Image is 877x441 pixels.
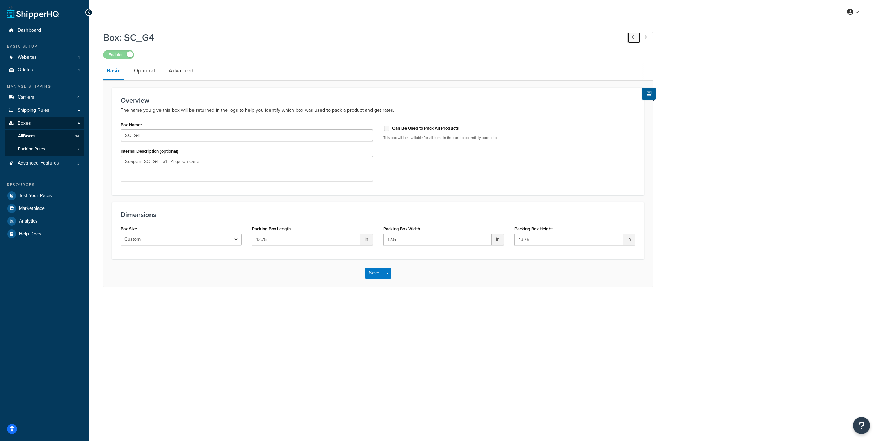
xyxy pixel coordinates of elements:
[78,55,80,60] span: 1
[18,133,35,139] span: All Boxes
[360,234,373,245] span: in
[5,202,84,215] a: Marketplace
[131,63,158,79] a: Optional
[5,130,84,143] a: AllBoxes14
[18,94,34,100] span: Carriers
[853,417,870,434] button: Open Resource Center
[18,55,37,60] span: Websites
[19,218,38,224] span: Analytics
[77,146,79,152] span: 7
[5,64,84,77] li: Origins
[18,67,33,73] span: Origins
[78,67,80,73] span: 1
[383,126,390,131] input: This option can't be selected because the box is assigned to a dimensional rule
[383,135,635,140] p: This box will be available for all items in the cart to potentially pack into
[121,156,373,181] textarea: Soapers SC_G4 - x1 - 4 gallon case
[18,121,31,126] span: Boxes
[19,231,41,237] span: Help Docs
[5,117,84,156] li: Boxes
[103,63,124,80] a: Basic
[75,133,79,139] span: 14
[5,117,84,130] a: Boxes
[5,83,84,89] div: Manage Shipping
[623,234,635,245] span: in
[18,160,59,166] span: Advanced Features
[5,91,84,104] li: Carriers
[5,24,84,37] a: Dashboard
[640,32,653,43] a: Next Record
[165,63,197,79] a: Advanced
[5,64,84,77] a: Origins1
[514,226,553,231] label: Packing Box Height
[103,31,614,44] h1: Box: SC_G4
[5,104,84,117] a: Shipping Rules
[5,182,84,188] div: Resources
[77,94,80,100] span: 4
[121,106,635,114] p: The name you give this box will be returned in the logs to help you identify which box was used t...
[365,268,384,279] button: Save
[392,125,459,132] label: Can Be Used to Pack All Products
[77,160,80,166] span: 3
[5,143,84,156] a: Packing Rules7
[121,97,635,104] h3: Overview
[18,27,41,33] span: Dashboard
[5,143,84,156] li: Packing Rules
[492,234,504,245] span: in
[5,51,84,64] li: Websites
[5,51,84,64] a: Websites1
[19,193,52,199] span: Test Your Rates
[18,108,49,113] span: Shipping Rules
[18,146,45,152] span: Packing Rules
[5,215,84,227] a: Analytics
[383,226,420,231] label: Packing Box Width
[5,157,84,170] a: Advanced Features3
[5,228,84,240] a: Help Docs
[121,122,142,128] label: Box Name
[121,149,178,154] label: Internal Description (optional)
[19,206,45,212] span: Marketplace
[5,44,84,49] div: Basic Setup
[252,226,291,231] label: Packing Box Length
[121,211,635,218] h3: Dimensions
[5,91,84,104] a: Carriers4
[5,157,84,170] li: Advanced Features
[5,190,84,202] a: Test Your Rates
[642,88,656,100] button: Show Help Docs
[121,226,137,231] label: Box Size
[627,32,641,43] a: Previous Record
